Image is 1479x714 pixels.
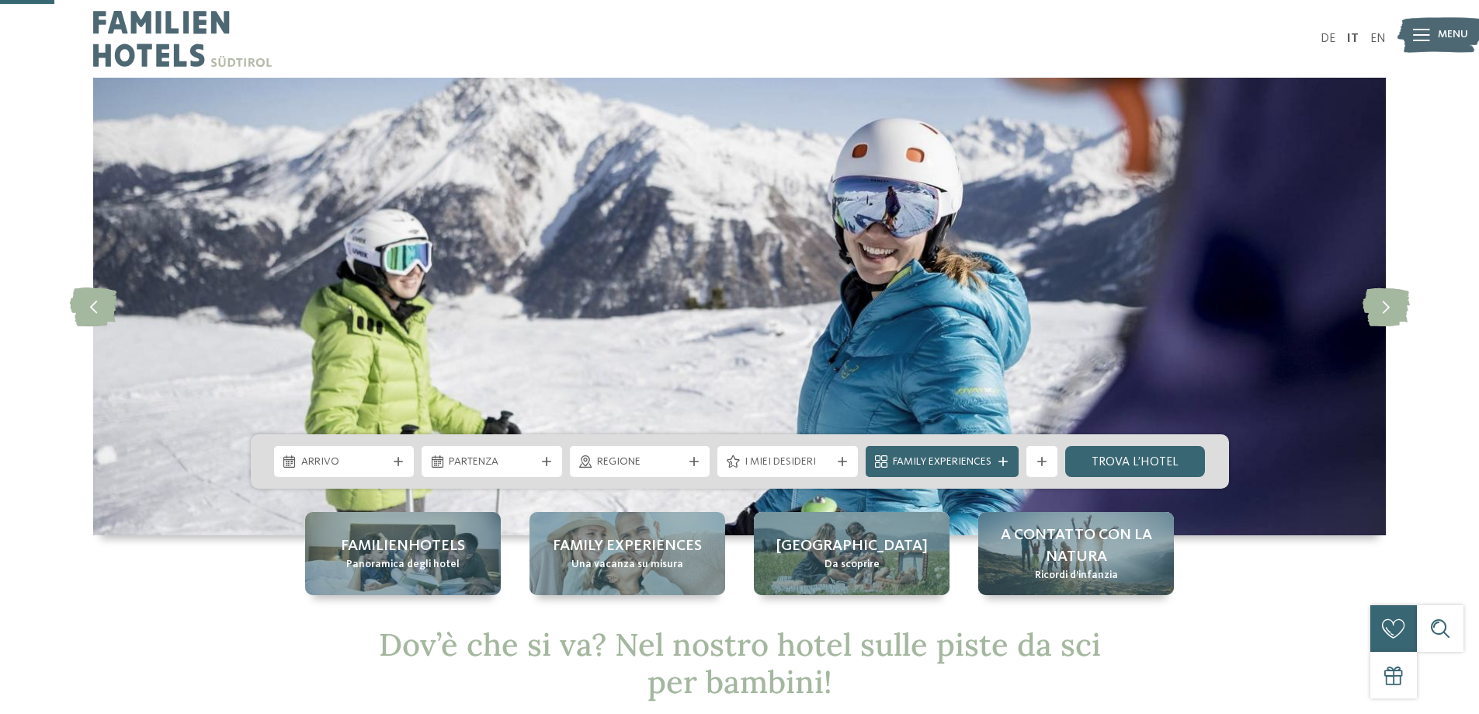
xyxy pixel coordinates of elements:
a: trova l’hotel [1065,446,1206,477]
span: Regione [597,455,683,470]
span: Dov’è che si va? Nel nostro hotel sulle piste da sci per bambini! [379,625,1101,702]
a: Hotel sulle piste da sci per bambini: divertimento senza confini [GEOGRAPHIC_DATA] Da scoprire [754,512,950,595]
span: Arrivo [301,455,387,470]
a: Hotel sulle piste da sci per bambini: divertimento senza confini A contatto con la natura Ricordi... [978,512,1174,595]
a: Hotel sulle piste da sci per bambini: divertimento senza confini Familienhotels Panoramica degli ... [305,512,501,595]
a: Hotel sulle piste da sci per bambini: divertimento senza confini Family experiences Una vacanza s... [529,512,725,595]
span: Panoramica degli hotel [346,557,460,573]
span: A contatto con la natura [994,524,1158,568]
span: Partenza [449,455,535,470]
span: [GEOGRAPHIC_DATA] [776,535,928,557]
span: Da scoprire [825,557,880,573]
span: Ricordi d’infanzia [1035,568,1118,583]
span: Una vacanza su misura [571,557,683,573]
a: IT [1347,33,1359,45]
span: Menu [1438,27,1468,43]
span: Familienhotels [341,535,465,557]
span: Family Experiences [893,455,991,470]
img: Hotel sulle piste da sci per bambini: divertimento senza confini [93,78,1386,535]
span: I miei desideri [745,455,831,470]
a: DE [1321,33,1335,45]
span: Family experiences [553,535,702,557]
a: EN [1370,33,1386,45]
